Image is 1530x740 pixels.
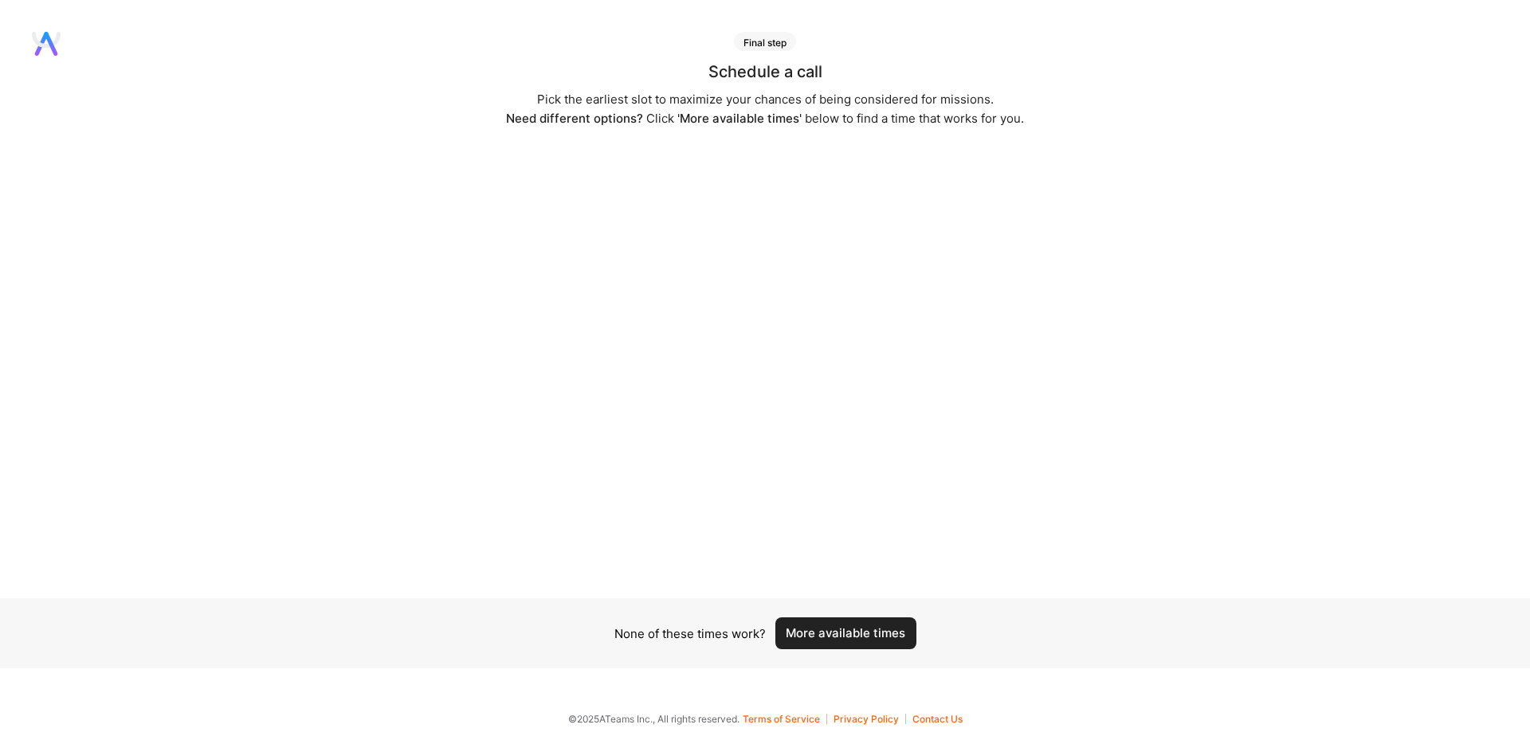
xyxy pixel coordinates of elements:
[775,617,916,649] button: More available times
[834,714,906,724] button: Privacy Policy
[506,111,643,126] span: Need different options?
[677,111,802,126] span: 'More available times'
[506,90,1024,128] div: Pick the earliest slot to maximize your chances of being considered for missions. Click below to ...
[568,711,739,727] span: © 2025 ATeams Inc., All rights reserved.
[708,64,822,80] div: Schedule a call
[734,32,796,51] div: Final step
[743,714,827,724] button: Terms of Service
[912,714,963,724] button: Contact Us
[614,625,766,642] div: None of these times work?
